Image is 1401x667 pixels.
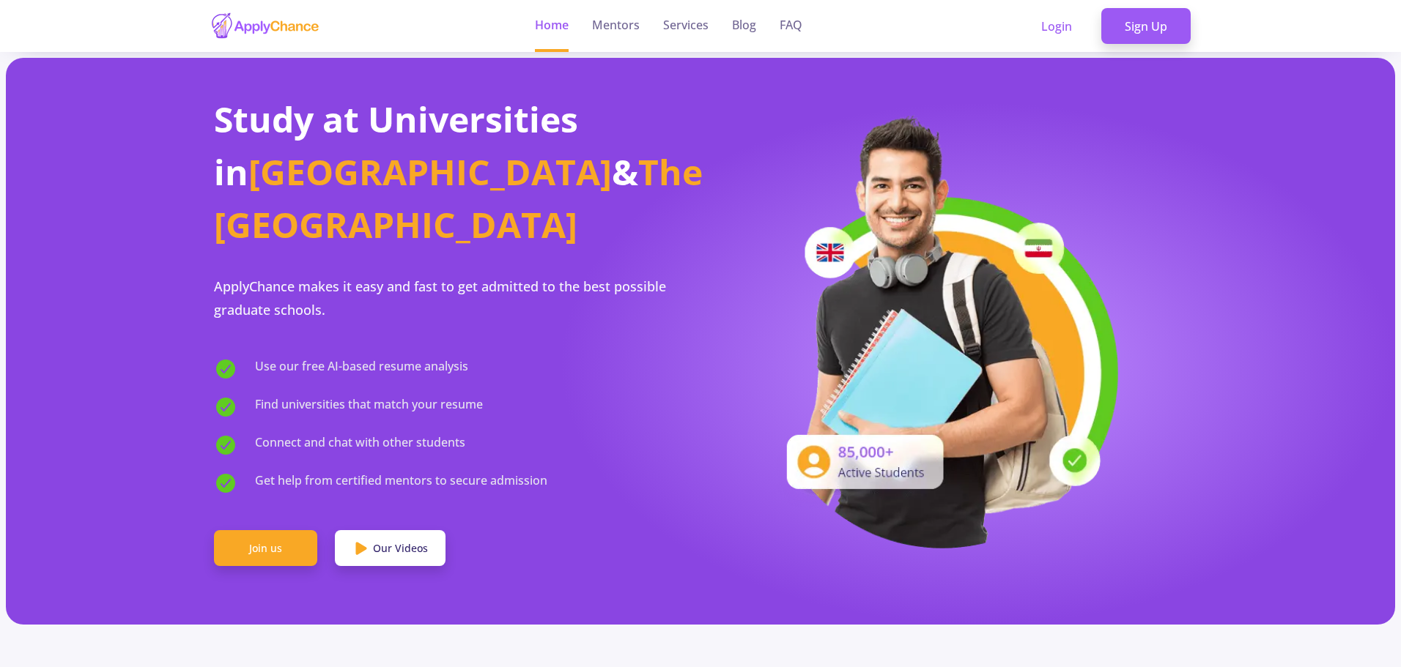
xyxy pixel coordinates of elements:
[255,357,468,381] span: Use our free AI-based resume analysis
[248,148,612,195] span: [GEOGRAPHIC_DATA]
[214,530,317,567] a: Join us
[373,540,428,556] span: Our Videos
[255,472,547,495] span: Get help from certified mentors to secure admission
[214,95,578,195] span: Study at Universities in
[1018,8,1095,45] a: Login
[335,530,446,567] a: Our Videos
[255,433,465,457] span: Connect and chat with other students
[210,12,320,40] img: applychance logo
[214,277,666,318] span: ApplyChance makes it easy and fast to get admitted to the best possible graduate schools.
[764,111,1123,548] img: applicant
[255,395,483,419] span: Find universities that match your resume
[1101,8,1191,45] a: Sign Up
[612,148,638,195] span: &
